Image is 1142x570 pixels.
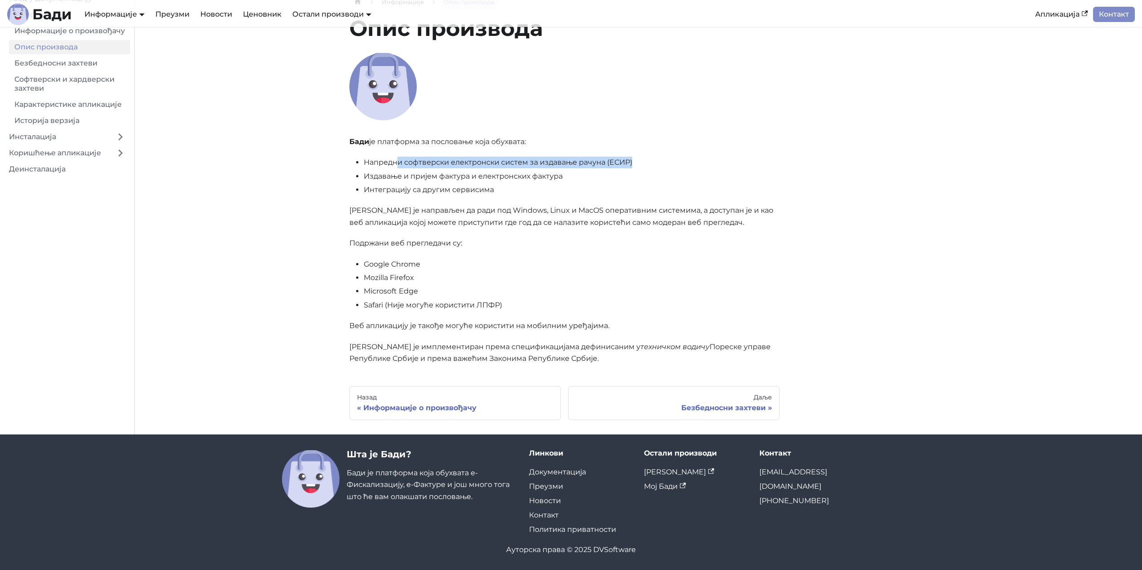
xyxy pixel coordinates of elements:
li: Safari (Није могуће користити ЛПФР) [364,299,780,311]
a: Инсталација [4,130,110,144]
div: Назад [357,394,553,402]
a: Новости [195,7,238,22]
a: ЛогоБади [7,4,72,25]
a: Историја верзија [9,114,130,128]
a: НазадИнформације о произвођачу [349,386,561,420]
a: Контакт [529,511,559,519]
a: Новости [529,496,561,505]
li: Google Chrome [364,259,780,270]
em: техничком водичу [640,342,710,351]
img: Лого [7,4,29,25]
a: Безбедносни захтеви [9,56,130,70]
li: Издавање и пријем фактура и електронских фактура [364,171,780,182]
div: Ауторска права © 2025 DVSoftware [282,544,860,556]
a: Документација [529,468,586,476]
a: [PHONE_NUMBER] [759,496,829,505]
a: Деинсталација [4,162,130,176]
a: Информације о произвођачу [9,24,130,38]
button: Expand sidebar category 'Коришћење апликације' [110,146,130,160]
p: је платформа за пословање која обухвата: [349,136,780,148]
li: Напредни софтверски електронски систем за издавање рачуна (ЕСИР) [364,157,780,168]
p: Веб апликацију је такође могуће користити на мобилним уређајима. [349,320,780,332]
div: Даље [576,394,772,402]
a: Политика приватности [529,525,616,534]
a: ДаљеБезбедносни захтеви [568,386,780,420]
a: [PERSON_NAME] [644,468,714,476]
a: Контакт [1093,7,1135,22]
strong: Бади [349,137,369,146]
div: Остали производи [644,449,745,458]
button: Expand sidebar category 'Инсталација' [110,130,130,144]
li: Mozilla Firefox [364,272,780,284]
div: Контакт [759,449,860,458]
nav: странице докумената [349,386,780,420]
p: [PERSON_NAME] је имплементиран према спецификацијама дефинисаним у Пореске управе Републике Србиј... [349,341,780,365]
a: [EMAIL_ADDRESS][DOMAIN_NAME] [759,468,827,491]
div: Безбедносни захтеви [576,403,772,412]
img: Бади [282,450,340,508]
li: Интеграцију са другим сервисима [364,184,780,196]
h3: Шта је Бади? [347,449,515,460]
li: Microsoft Edge [364,285,780,297]
a: Преузми [150,7,195,22]
div: Линкови [529,449,630,458]
div: Бади је платформа која обухвата е-Фискализацију, е-Фактуре и још много тога што ће вам олакшати п... [347,449,515,508]
b: Бади [32,7,72,22]
a: Карактеристике апликације [9,97,130,112]
a: Преузми [529,482,563,491]
img: badi-logo.png [349,53,417,120]
a: Информације [84,10,145,18]
a: Опис производа [9,40,130,54]
p: Подржани веб прегледачи су: [349,237,780,249]
a: Мој Бади [644,482,686,491]
a: Софтверски и хардверски захтеви [9,72,130,96]
h1: Опис производа [349,15,780,42]
p: [PERSON_NAME] је направљен да ради под Windows, Linux и MacOS oперативним системима, а доступан ј... [349,205,780,228]
a: Остали производи [292,10,371,18]
a: Апликација [1030,7,1093,22]
div: Информације о произвођачу [357,403,553,412]
a: Коришћење апликације [4,146,110,160]
a: Ценовник [238,7,287,22]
